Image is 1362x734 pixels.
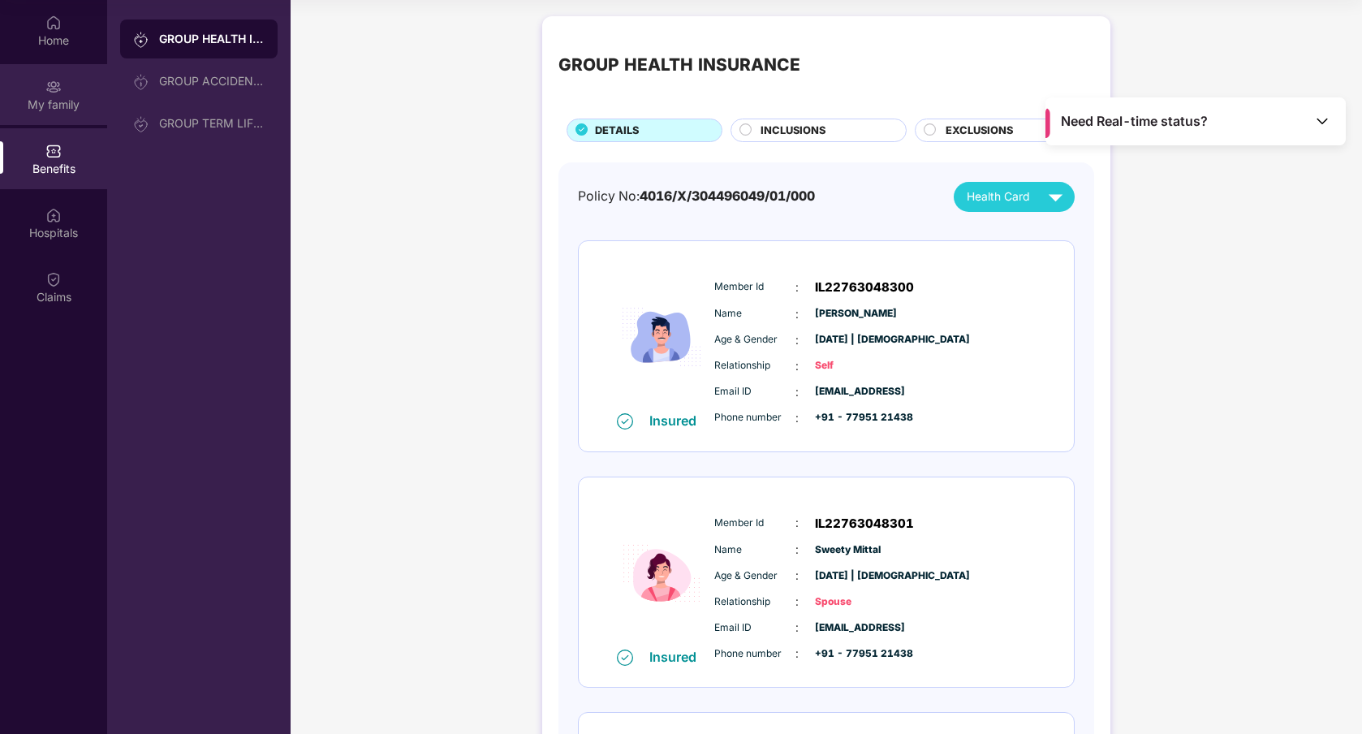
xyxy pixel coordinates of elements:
span: Email ID [714,620,795,636]
span: IL22763048300 [815,278,914,297]
img: svg+xml;base64,PHN2ZyB3aWR0aD0iMjAiIGhlaWdodD0iMjAiIHZpZXdCb3g9IjAgMCAyMCAyMCIgZmlsbD0ibm9uZSIgeG... [45,79,62,95]
div: GROUP ACCIDENTAL INSURANCE [159,75,265,88]
button: Health Card [954,182,1075,212]
img: svg+xml;base64,PHN2ZyBpZD0iSG9zcGl0YWxzIiB4bWxucz0iaHR0cDovL3d3dy53My5vcmcvMjAwMC9zdmciIHdpZHRoPS... [45,207,62,223]
span: : [795,409,799,427]
img: svg+xml;base64,PHN2ZyBpZD0iQmVuZWZpdHMiIHhtbG5zPSJodHRwOi8vd3d3LnczLm9yZy8yMDAwL3N2ZyIgd2lkdGg9Ij... [45,143,62,159]
span: [EMAIL_ADDRESS] [815,620,896,636]
span: Health Card [967,188,1029,206]
div: Insured [649,412,706,429]
span: : [795,593,799,611]
img: svg+xml;base64,PHN2ZyB3aWR0aD0iMjAiIGhlaWdodD0iMjAiIHZpZXdCb3g9IjAgMCAyMCAyMCIgZmlsbD0ibm9uZSIgeG... [133,116,149,132]
span: Age & Gender [714,332,795,348]
div: GROUP TERM LIFE INSURANCE [159,117,265,130]
span: Sweety Mittal [815,542,896,558]
span: : [795,567,799,585]
span: Relationship [714,594,795,610]
span: Name [714,542,795,558]
img: icon [613,499,710,648]
span: Member Id [714,279,795,295]
span: : [795,514,799,532]
span: +91 - 77951 21438 [815,646,896,662]
span: [DATE] | [DEMOGRAPHIC_DATA] [815,332,896,348]
span: : [795,278,799,296]
span: [PERSON_NAME] [815,306,896,322]
span: +91 - 77951 21438 [815,410,896,425]
div: GROUP HEALTH INSURANCE [558,52,800,79]
span: DETAILS [595,123,639,139]
span: Name [714,306,795,322]
span: : [795,645,799,663]
img: svg+xml;base64,PHN2ZyB4bWxucz0iaHR0cDovL3d3dy53My5vcmcvMjAwMC9zdmciIHZpZXdCb3g9IjAgMCAyNCAyNCIgd2... [1041,183,1070,211]
span: Member Id [714,516,795,531]
span: [DATE] | [DEMOGRAPHIC_DATA] [815,568,896,584]
div: Insured [649,649,706,665]
span: INCLUSIONS [761,123,825,139]
img: svg+xml;base64,PHN2ZyB3aWR0aD0iMjAiIGhlaWdodD0iMjAiIHZpZXdCb3g9IjAgMCAyMCAyMCIgZmlsbD0ibm9uZSIgeG... [133,74,149,90]
span: Need Real-time status? [1061,113,1208,130]
img: svg+xml;base64,PHN2ZyBpZD0iSG9tZSIgeG1sbnM9Imh0dHA6Ly93d3cudzMub3JnLzIwMDAvc3ZnIiB3aWR0aD0iMjAiIG... [45,15,62,31]
img: svg+xml;base64,PHN2ZyB3aWR0aD0iMjAiIGhlaWdodD0iMjAiIHZpZXdCb3g9IjAgMCAyMCAyMCIgZmlsbD0ibm9uZSIgeG... [133,32,149,48]
span: Self [815,358,896,373]
span: : [795,305,799,323]
span: : [795,383,799,401]
span: : [795,541,799,559]
img: Toggle Icon [1314,113,1330,129]
span: : [795,619,799,637]
span: : [795,331,799,349]
span: : [795,357,799,375]
span: Age & Gender [714,568,795,584]
img: icon [613,262,710,412]
span: EXCLUSIONS [946,123,1013,139]
div: Policy No: [578,187,815,207]
img: svg+xml;base64,PHN2ZyB4bWxucz0iaHR0cDovL3d3dy53My5vcmcvMjAwMC9zdmciIHdpZHRoPSIxNiIgaGVpZ2h0PSIxNi... [617,413,633,430]
span: [EMAIL_ADDRESS] [815,384,896,399]
span: Relationship [714,358,795,373]
img: svg+xml;base64,PHN2ZyBpZD0iQ2xhaW0iIHhtbG5zPSJodHRwOi8vd3d3LnczLm9yZy8yMDAwL3N2ZyIgd2lkdGg9IjIwIi... [45,271,62,287]
div: GROUP HEALTH INSURANCE [159,31,265,47]
span: 4016/X/304496049/01/000 [640,188,815,204]
span: Spouse [815,594,896,610]
span: Phone number [714,410,795,425]
span: Email ID [714,384,795,399]
span: IL22763048301 [815,514,914,533]
span: Phone number [714,646,795,662]
img: svg+xml;base64,PHN2ZyB4bWxucz0iaHR0cDovL3d3dy53My5vcmcvMjAwMC9zdmciIHdpZHRoPSIxNiIgaGVpZ2h0PSIxNi... [617,650,633,666]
